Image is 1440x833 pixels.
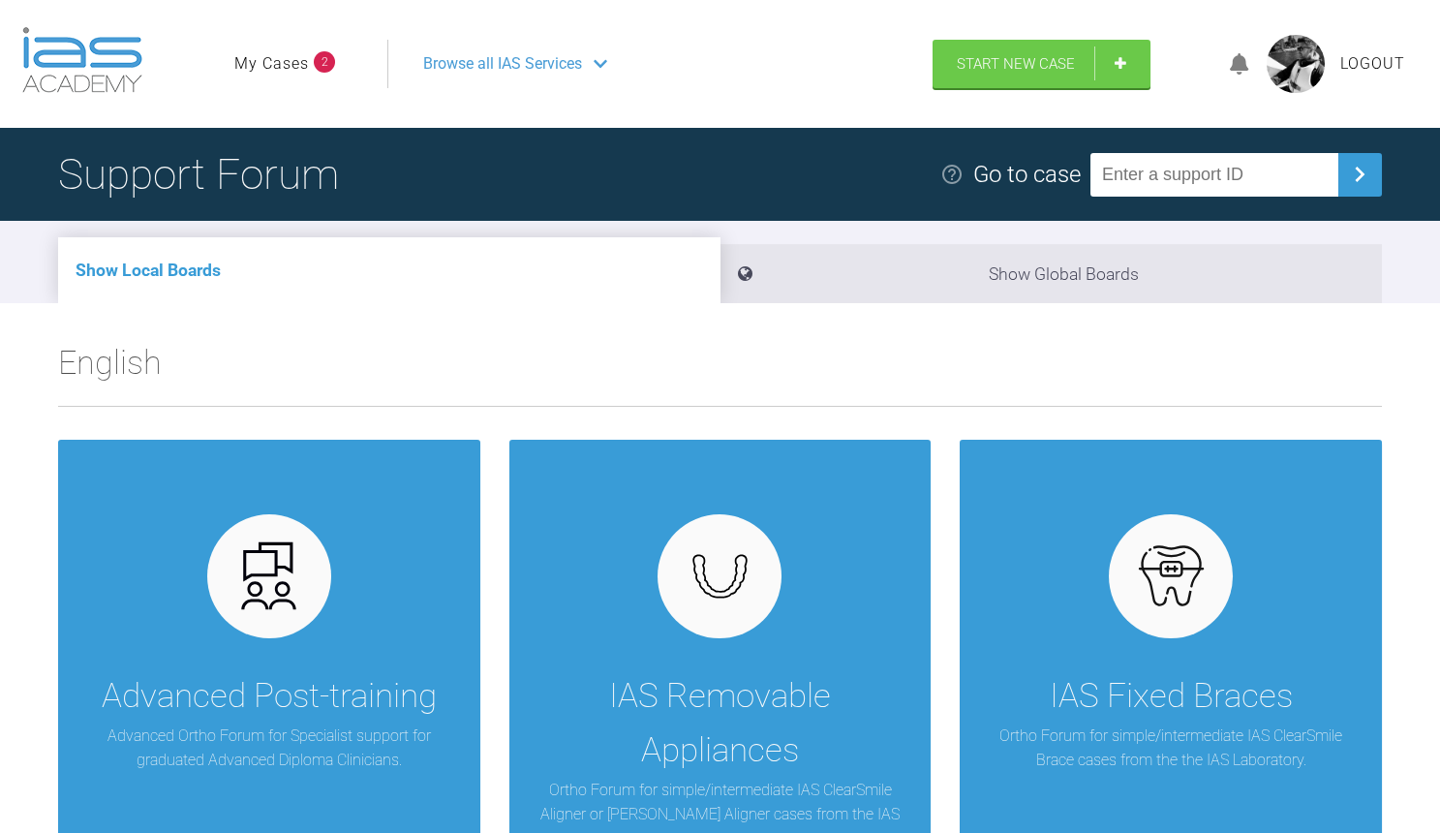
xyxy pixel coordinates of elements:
div: IAS Fixed Braces [1050,669,1293,724]
input: Enter a support ID [1090,153,1338,197]
span: Browse all IAS Services [423,51,582,77]
img: help.e70b9f3d.svg [940,163,964,186]
span: Start New Case [957,55,1075,73]
h2: English [58,336,1382,406]
img: logo-light.3e3ef733.png [22,27,142,93]
li: Show Local Boards [58,237,720,303]
img: profile.png [1267,35,1325,93]
li: Show Global Boards [720,244,1383,303]
div: Advanced Post-training [102,669,437,724]
a: Start New Case [933,40,1150,88]
div: Go to case [973,156,1081,193]
img: advanced.73cea251.svg [231,539,306,613]
p: Ortho Forum for simple/intermediate IAS ClearSmile Brace cases from the the IAS Laboratory. [989,724,1353,773]
img: removables.927eaa4e.svg [683,548,757,604]
h1: Support Forum [58,140,339,208]
p: Advanced Ortho Forum for Specialist support for graduated Advanced Diploma Clinicians. [87,724,451,773]
a: Logout [1340,51,1405,77]
img: fixed.9f4e6236.svg [1134,539,1209,613]
img: chevronRight.28bd32b0.svg [1344,159,1375,190]
span: 2 [314,51,335,73]
div: IAS Removable Appliances [538,669,903,778]
a: My Cases [234,51,309,77]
